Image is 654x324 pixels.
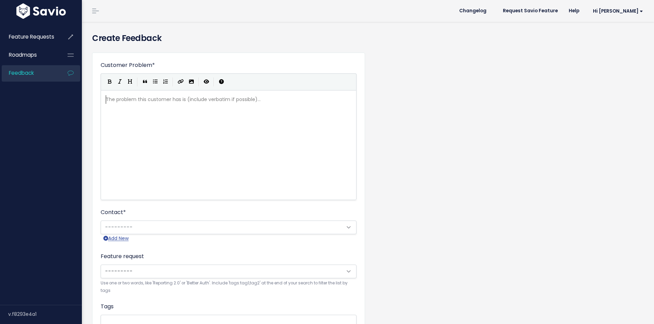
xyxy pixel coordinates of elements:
[115,77,125,87] button: Italic
[92,32,644,44] h4: Create Feedback
[593,9,643,14] span: Hi [PERSON_NAME]
[175,77,186,87] button: Create Link
[2,29,57,45] a: Feature Requests
[15,3,68,19] img: logo-white.9d6f32f41409.svg
[459,9,486,13] span: Changelog
[137,78,138,86] i: |
[9,33,54,40] span: Feature Requests
[186,77,197,87] button: Import an image
[9,69,34,76] span: Feedback
[216,77,227,87] button: Markdown Guide
[140,77,150,87] button: Quote
[104,77,115,87] button: Bold
[101,302,114,311] label: Tags
[160,77,171,87] button: Numbered List
[101,252,144,260] label: Feature request
[150,77,160,87] button: Generic List
[497,6,563,16] a: Request Savio Feature
[563,6,585,16] a: Help
[2,47,57,63] a: Roadmaps
[103,234,129,243] a: Add New
[8,305,82,323] div: v.f8293e4a1
[101,280,357,294] small: Use one or two words, like 'Reporting 2.0' or 'Better Auth'. Include 'tags:tag1,tag2' at the end ...
[585,6,649,16] a: Hi [PERSON_NAME]
[2,65,57,81] a: Feedback
[101,208,126,216] label: Contact
[9,51,37,58] span: Roadmaps
[101,61,155,69] label: Customer Problem
[201,77,212,87] button: Toggle Preview
[125,77,135,87] button: Heading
